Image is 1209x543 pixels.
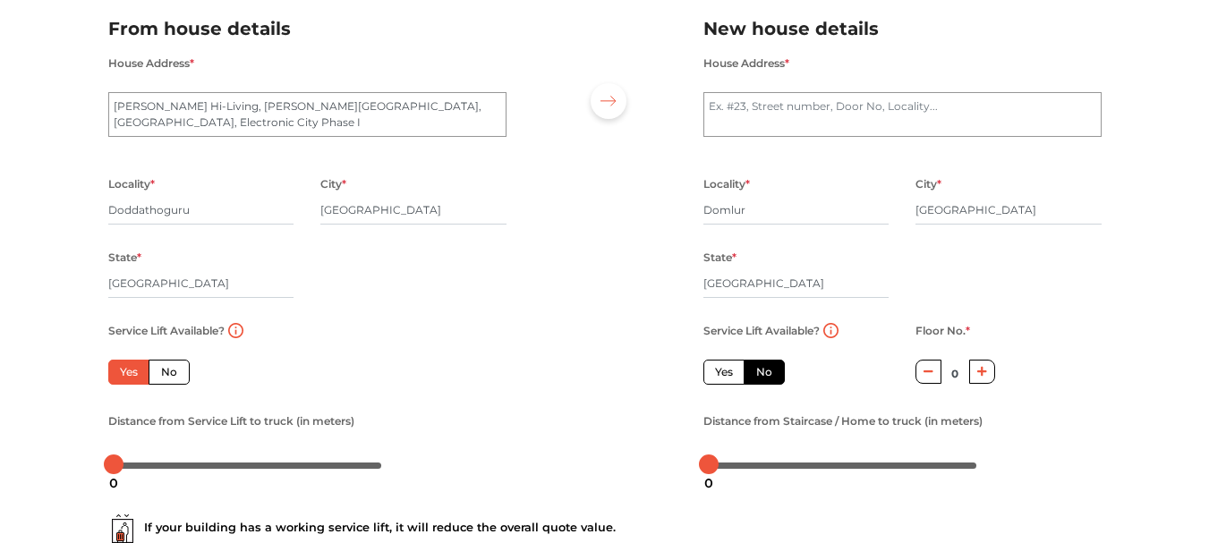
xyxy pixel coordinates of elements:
[102,468,125,498] div: 0
[108,514,137,543] img: ...
[744,360,785,385] label: No
[703,246,736,269] label: State
[703,360,745,385] label: Yes
[108,173,155,196] label: Locality
[703,319,820,343] label: Service Lift Available?
[703,173,750,196] label: Locality
[149,360,190,385] label: No
[108,319,225,343] label: Service Lift Available?
[703,52,789,75] label: House Address
[108,410,354,433] label: Distance from Service Lift to truck (in meters)
[108,92,507,137] textarea: [PERSON_NAME] Hi-Living, [PERSON_NAME][GEOGRAPHIC_DATA], [GEOGRAPHIC_DATA], Electronic City Phase I
[915,173,941,196] label: City
[915,319,970,343] label: Floor No.
[703,14,1102,44] h2: New house details
[703,410,983,433] label: Distance from Staircase / Home to truck (in meters)
[108,246,141,269] label: State
[108,14,507,44] h2: From house details
[320,173,346,196] label: City
[697,468,720,498] div: 0
[108,514,1102,543] div: If your building has a working service lift, it will reduce the overall quote value.
[108,52,194,75] label: House Address
[108,360,149,385] label: Yes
